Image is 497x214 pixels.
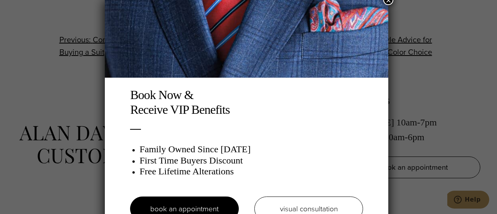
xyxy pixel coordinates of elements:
h2: Book Now & Receive VIP Benefits [130,87,363,117]
h3: First Time Buyers Discount [139,155,363,166]
span: Help [17,5,33,12]
h3: Free Lifetime Alterations [139,166,363,177]
h3: Family Owned Since [DATE] [139,144,363,155]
